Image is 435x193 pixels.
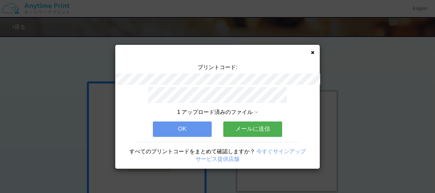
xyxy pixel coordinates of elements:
a: 今すぐサインアップ [256,149,306,154]
span: すべてのプリントコードをまとめて確認しますか？ [129,149,255,154]
button: OK [153,121,212,137]
span: プリントコード: [198,64,237,70]
a: サービス提供店舗 [196,156,239,162]
span: 1 アップロード済みのファイル [177,109,253,115]
button: メールに送信 [223,121,282,137]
